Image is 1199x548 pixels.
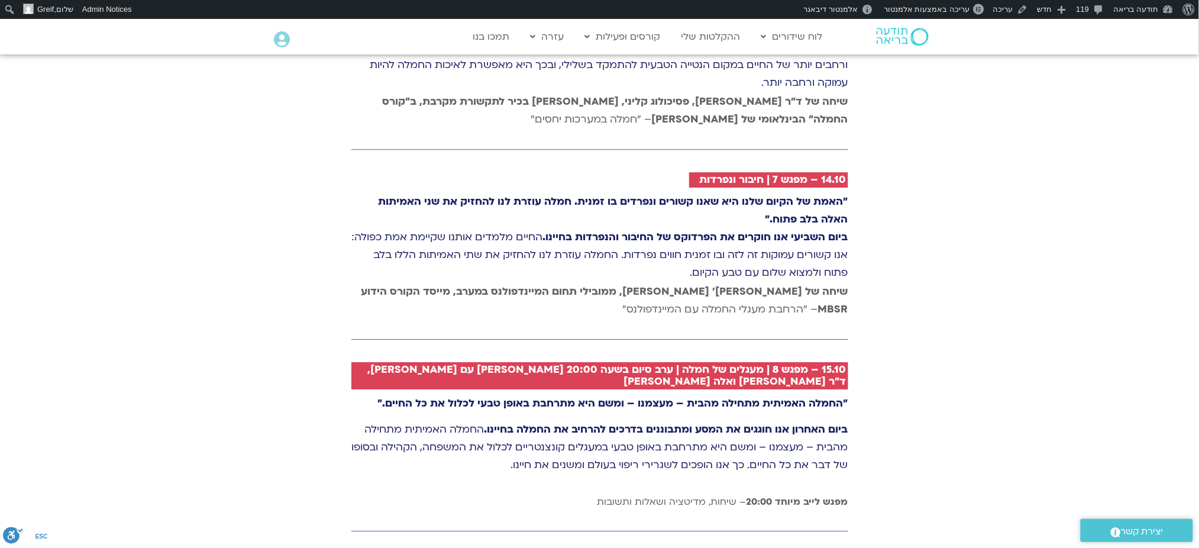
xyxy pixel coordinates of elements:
[675,25,746,48] a: ההקלטות שלי
[543,230,848,244] strong: ביום השביעי אנו חוקרים את הפרדוקס של החיבור והנפרדות בחיינו.
[37,5,54,14] span: Greif
[746,495,848,508] b: מפגש לייב מיוחד 20:00
[361,285,848,316] strong: שיחה של [PERSON_NAME]׳ [PERSON_NAME], ממובילי תחום המיינדפולנס במערב, מייסד הקורס הידוע MBSR
[884,5,969,14] span: עריכה באמצעות אלמנטור
[379,195,848,226] strong: "האמת של הקיום שלנו היא שאנו קשורים ונפרדים בו זמנית. חמלה עוזרת לנו להחזיק את שני האמיתות האלה ב...
[467,25,515,48] a: תמכו בנו
[579,25,666,48] a: קורסים ופעילות
[383,95,848,126] strong: שיחה של ד״ר [PERSON_NAME], פסיכולוג קליני, [PERSON_NAME] בכיר לתקשורת מקרבת, ב״קורס החמלה״ הבינלא...
[361,285,848,316] span: – "הרחבת מעגלי החמלה עם המיינדפולנס״
[1121,524,1164,540] span: יצירת קשר
[484,423,848,436] strong: ביום האחרון אנו חוגגים את המסע ומתבוננים בדרכים להרחיב את החמלה בחיינו.
[700,174,846,186] h2: 14.10 – מפגש 7 | חיבור ונפרדות
[597,495,746,508] span: – שיחות, מדיטציה ושאלות ותשובות
[351,421,848,474] p: החמלה האמיתית מתחילה מהבית – מעצמנו – ומשם היא מתרחבת באופן טבעי במעגלים קונצנטריים לכלול את המשפ...
[877,28,929,46] img: תודעה בריאה
[362,364,846,388] h2: 15.10 – מפגש 8 | מעגלים של חמלה | ערב סיום בשעה 20:00 [PERSON_NAME] עם [PERSON_NAME], ד״ר [PERSON...
[378,397,848,410] strong: "החמלה האמיתית מתחילה מהבית – מעצמנו – ומשם היא מתרחבת באופן טבעי לכלול את כל החיים."
[383,95,848,126] span: – "חמלה במערכות יחסים"
[1081,519,1193,542] a: יצירת קשר
[755,25,828,48] a: לוח שידורים
[351,193,848,282] p: החיים מלמדים אותנו שקיימת אמת כפולה: אנו קשורים עמוקות זה לזה ובו זמנית חווים נפרדות. החמלה עוזרת...
[524,25,570,48] a: עזרה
